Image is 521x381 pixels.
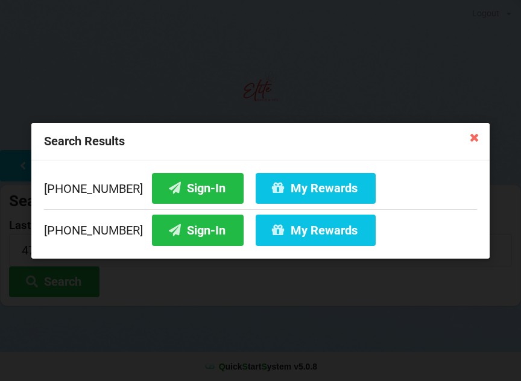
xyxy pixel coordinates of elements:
button: Sign-In [152,215,244,245]
div: [PHONE_NUMBER] [44,172,477,209]
button: My Rewards [256,172,376,203]
button: Sign-In [152,172,244,203]
div: [PHONE_NUMBER] [44,209,477,245]
div: Search Results [31,123,490,160]
button: My Rewards [256,215,376,245]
